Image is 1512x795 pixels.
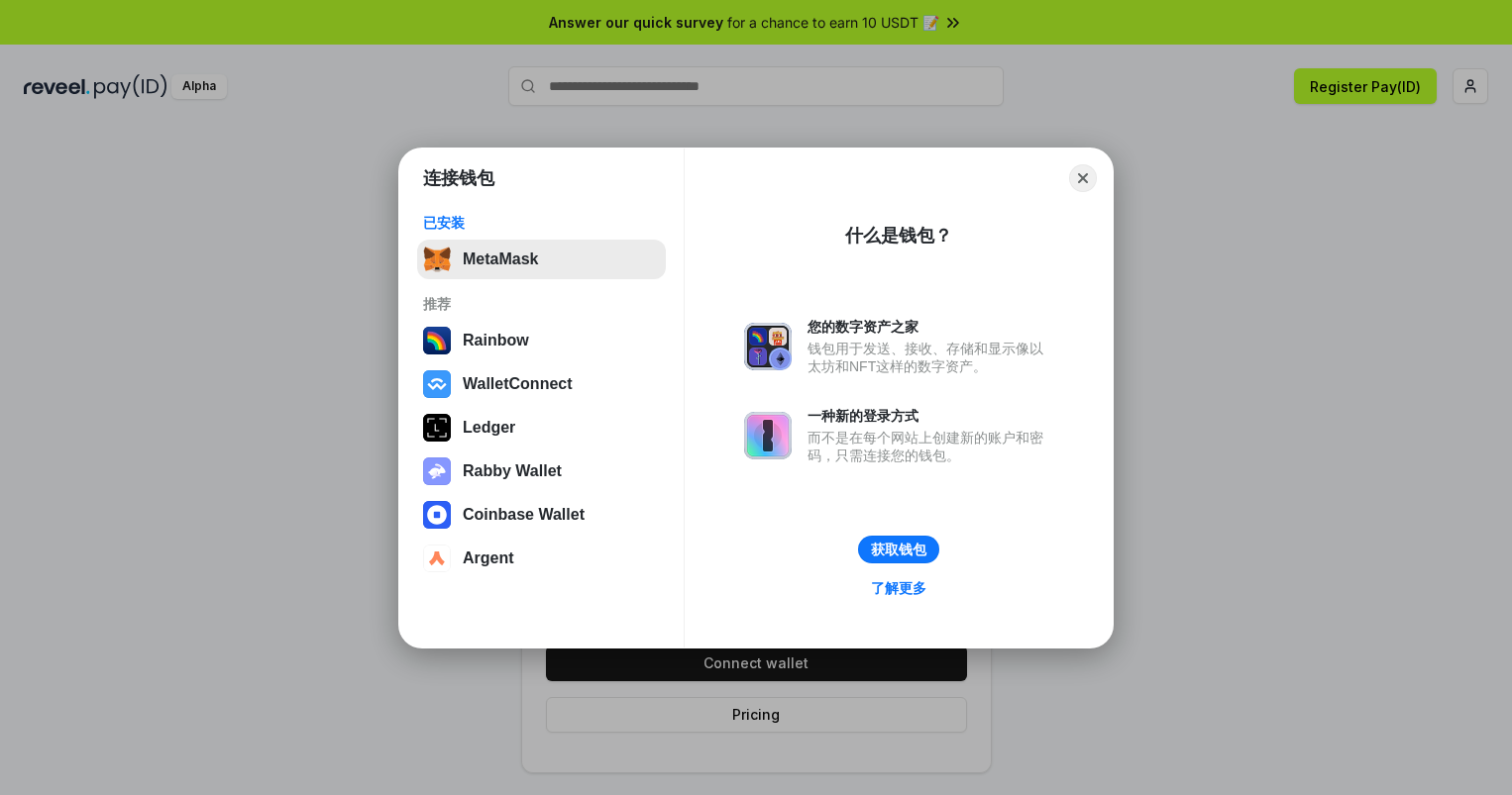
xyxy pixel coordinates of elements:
div: 而不是在每个网站上创建新的账户和密码，只需连接您的钱包。 [808,429,1053,464]
button: Ledger [417,408,666,447]
div: 您的数字资产之家 [808,318,1053,336]
div: 钱包用于发送、接收、存储和显示像以太坊和NFT这样的数字资产。 [808,340,1053,375]
div: Rabby Wallet [463,462,562,480]
img: svg+xml,%3Csvg%20width%3D%2228%22%20height%3D%2228%22%20viewBox%3D%220%200%2028%2028%22%20fill%3D... [423,370,451,398]
img: svg+xml,%3Csvg%20width%3D%22120%22%20height%3D%22120%22%20viewBox%3D%220%200%20120%20120%22%20fil... [423,327,451,354]
img: svg+xml,%3Csvg%20xmlns%3D%22http%3A%2F%2Fwww.w3.org%2F2000%2Fsvg%22%20fill%3D%22none%22%20viewBox... [744,412,792,459]
img: svg+xml,%3Csvg%20xmlns%3D%22http%3A%2F%2Fwww.w3.org%2F2000%2Fsvg%22%20fill%3D%22none%22%20viewBox... [744,323,792,370]
img: svg+xml,%3Csvg%20xmlns%3D%22http%3A%2F%2Fwww.w3.org%2F2000%2Fsvg%22%20width%3D%2228%22%20height%3... [423,414,451,442]
img: svg+xml,%3Csvg%20width%3D%2228%22%20height%3D%2228%22%20viewBox%3D%220%200%2028%2028%22%20fill%3D... [423,501,451,529]
img: svg+xml,%3Csvg%20fill%3D%22none%22%20height%3D%2233%22%20viewBox%3D%220%200%2035%2033%22%20width%... [423,246,451,273]
div: Ledger [463,419,515,437]
div: Coinbase Wallet [463,506,585,524]
h1: 连接钱包 [423,166,494,190]
div: 推荐 [423,295,660,313]
button: Rainbow [417,321,666,360]
div: 了解更多 [871,579,926,597]
div: 什么是钱包？ [845,224,952,248]
div: Argent [463,549,514,567]
div: 已安装 [423,214,660,232]
button: Argent [417,539,666,578]
button: 获取钱包 [858,536,939,563]
div: Rainbow [463,332,529,349]
button: Rabby Wallet [417,451,666,491]
button: MetaMask [417,240,666,279]
div: MetaMask [463,250,538,268]
img: svg+xml,%3Csvg%20xmlns%3D%22http%3A%2F%2Fwww.w3.org%2F2000%2Fsvg%22%20fill%3D%22none%22%20viewBox... [423,457,451,485]
div: WalletConnect [463,375,573,393]
button: Close [1069,164,1097,192]
a: 了解更多 [859,575,938,601]
div: 获取钱包 [871,541,926,558]
button: Coinbase Wallet [417,495,666,535]
img: svg+xml,%3Csvg%20width%3D%2228%22%20height%3D%2228%22%20viewBox%3D%220%200%2028%2028%22%20fill%3D... [423,545,451,572]
div: 一种新的登录方式 [808,407,1053,425]
button: WalletConnect [417,364,666,404]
